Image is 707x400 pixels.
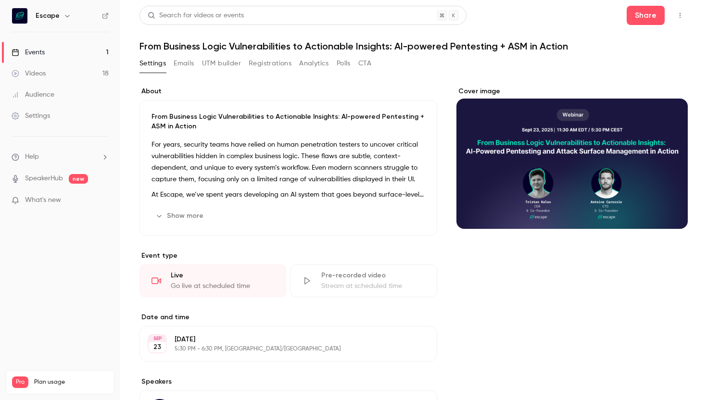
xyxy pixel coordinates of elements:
[25,152,39,162] span: Help
[175,345,386,353] p: 5:30 PM - 6:30 PM, [GEOGRAPHIC_DATA]/[GEOGRAPHIC_DATA]
[97,196,109,205] iframe: Noticeable Trigger
[139,312,437,322] label: Date and time
[151,189,425,200] p: At Escape, we’ve spent years developing an AI system that goes beyond surface-level issues. It un...
[171,271,274,280] div: Live
[151,139,425,185] p: For years, security teams have relied on human penetration testers to uncover critical vulnerabil...
[151,208,209,224] button: Show more
[148,11,244,21] div: Search for videos or events
[139,87,437,96] label: About
[139,56,166,71] button: Settings
[139,264,286,297] div: LiveGo live at scheduled time
[171,281,274,291] div: Go live at scheduled time
[12,48,45,57] div: Events
[12,8,27,24] img: Escape
[175,335,386,344] p: [DATE]
[36,11,60,21] h6: Escape
[12,152,109,162] li: help-dropdown-opener
[627,6,665,25] button: Share
[34,378,108,386] span: Plan usage
[12,69,46,78] div: Videos
[12,111,50,121] div: Settings
[149,335,166,342] div: SEP
[153,342,161,352] p: 23
[139,251,437,261] p: Event type
[321,281,425,291] div: Stream at scheduled time
[139,40,688,52] h1: From Business Logic Vulnerabilities to Actionable Insights: AI-powered Pentesting + ASM in Action
[456,87,688,96] label: Cover image
[249,56,291,71] button: Registrations
[25,174,63,184] a: SpeakerHub
[299,56,329,71] button: Analytics
[202,56,241,71] button: UTM builder
[337,56,351,71] button: Polls
[151,112,425,131] p: From Business Logic Vulnerabilities to Actionable Insights: AI-powered Pentesting + ASM in Action
[25,195,61,205] span: What's new
[321,271,425,280] div: Pre-recorded video
[456,87,688,229] section: Cover image
[69,174,88,184] span: new
[174,56,194,71] button: Emails
[12,90,54,100] div: Audience
[358,56,371,71] button: CTA
[12,376,28,388] span: Pro
[290,264,437,297] div: Pre-recorded videoStream at scheduled time
[139,377,437,387] label: Speakers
